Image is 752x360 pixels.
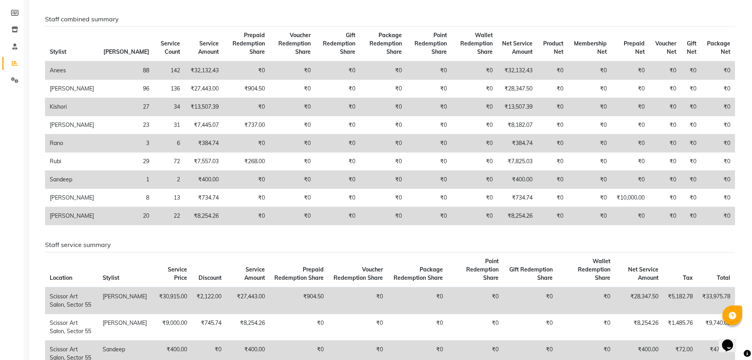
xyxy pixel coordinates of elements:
td: ₹0 [701,171,735,189]
span: Gift Redemption Share [509,266,553,281]
td: ₹0 [223,171,269,189]
td: ₹0 [270,171,315,189]
td: ₹0 [270,134,315,153]
span: Tax [683,274,693,281]
span: Service Amount [198,40,219,55]
td: Rano [45,134,99,153]
span: Service Price [168,266,187,281]
td: ₹0 [360,189,406,207]
td: ₹0 [223,134,269,153]
td: ₹0 [360,207,406,225]
td: ₹8,254.26 [226,314,270,340]
td: ₹0 [452,134,497,153]
td: 13 [154,189,185,207]
td: [PERSON_NAME] [45,80,99,98]
td: ₹0 [388,314,448,340]
td: 31 [154,116,185,134]
td: ₹9,000.00 [152,314,192,340]
td: ₹0 [407,189,452,207]
td: ₹30,915.00 [152,287,192,314]
td: ₹0 [270,314,328,340]
td: 6 [154,134,185,153]
span: [PERSON_NAME] [103,48,149,55]
td: ₹0 [360,134,406,153]
td: ₹0 [611,171,649,189]
td: ₹0 [568,134,611,153]
td: ₹0 [701,189,735,207]
td: ₹0 [701,80,735,98]
td: ₹0 [568,116,611,134]
td: ₹400.00 [185,171,224,189]
td: ₹734.74 [497,189,538,207]
td: ₹0 [537,153,568,171]
td: ₹0 [452,98,497,116]
td: ₹0 [270,189,315,207]
td: ₹0 [681,153,701,171]
td: ₹0 [568,61,611,80]
td: ₹5,182.78 [663,287,698,314]
h6: Staff service summary [45,241,735,249]
td: ₹0 [503,314,557,340]
td: ₹0 [537,80,568,98]
td: ₹0 [701,61,735,80]
td: [PERSON_NAME] [98,314,152,340]
td: ₹0 [223,98,269,116]
td: ₹0 [270,207,315,225]
td: ₹0 [223,189,269,207]
td: 27 [99,98,154,116]
td: Rubi [45,153,99,171]
td: ₹0 [681,61,701,80]
td: ₹737.00 [223,116,269,134]
span: Product Net [543,40,563,55]
td: ₹0 [448,314,503,340]
td: ₹0 [649,153,681,171]
td: ₹0 [681,189,701,207]
td: ₹0 [557,287,615,314]
td: ₹8,182.07 [497,116,538,134]
td: Scissor Art Salon, Sector 55 [45,287,98,314]
td: ₹0 [537,61,568,80]
td: ₹0 [537,98,568,116]
td: [PERSON_NAME] [98,287,152,314]
td: ₹0 [407,171,452,189]
td: ₹0 [681,116,701,134]
td: 72 [154,153,185,171]
td: ₹0 [223,207,269,225]
span: Service Amount [244,266,265,281]
td: ₹0 [537,189,568,207]
td: [PERSON_NAME] [45,116,99,134]
td: ₹0 [537,116,568,134]
td: ₹0 [448,287,503,314]
td: Anees [45,61,99,80]
td: ₹0 [649,134,681,153]
td: 22 [154,207,185,225]
td: ₹0 [537,134,568,153]
iframe: chat widget [719,328,744,352]
span: Membership Net [574,40,607,55]
td: ₹0 [649,80,681,98]
span: Gift Net [687,40,696,55]
td: ₹0 [681,98,701,116]
td: ₹0 [407,134,452,153]
td: ₹32,132.43 [185,61,224,80]
td: ₹0 [649,116,681,134]
td: 29 [99,153,154,171]
h6: Staff combined summary [45,15,735,23]
td: ₹28,347.50 [615,287,663,314]
td: Scissor Art Salon, Sector 55 [45,314,98,340]
td: ₹2,122.00 [192,287,226,314]
td: ₹0 [328,287,387,314]
td: ₹0 [681,134,701,153]
td: ₹0 [270,61,315,80]
td: ₹0 [452,153,497,171]
span: Gift Redemption Share [323,32,355,55]
td: Kishori [45,98,99,116]
td: ₹13,507.39 [185,98,224,116]
span: Stylist [50,48,66,55]
td: ₹0 [568,189,611,207]
td: ₹0 [611,98,649,116]
td: ₹0 [328,314,387,340]
td: ₹0 [701,116,735,134]
td: ₹0 [407,61,452,80]
span: Net Service Amount [628,266,658,281]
